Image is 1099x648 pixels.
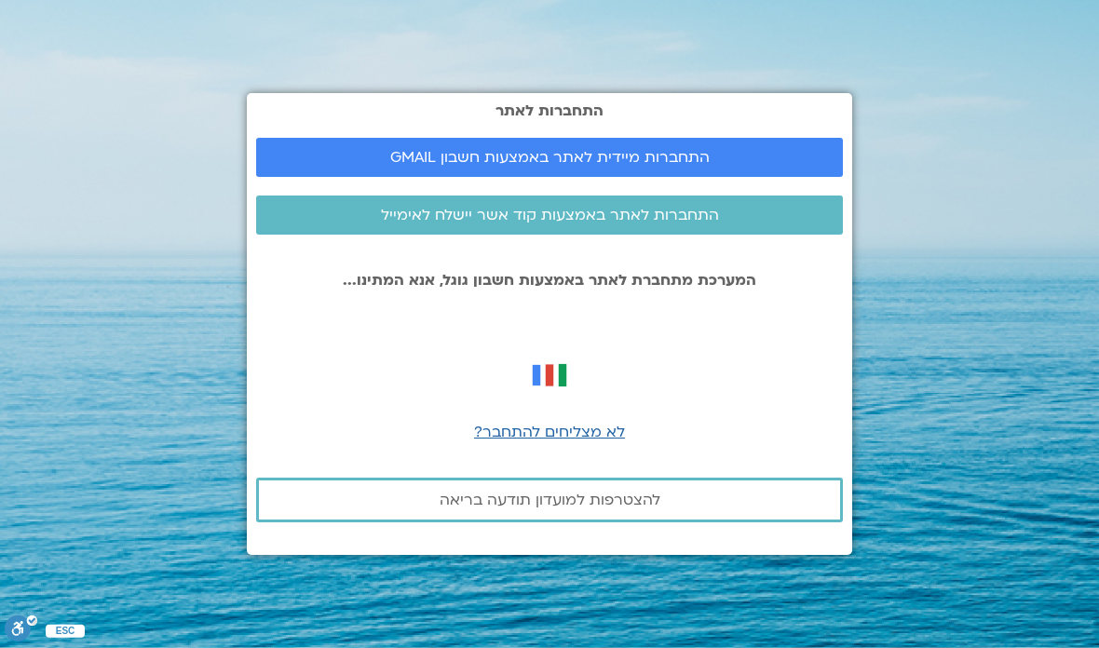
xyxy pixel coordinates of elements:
p: המערכת מתחברת לאתר באמצעות חשבון גוגל, אנא המתינו... [256,272,843,289]
a: התחברות לאתר באמצעות קוד אשר יישלח לאימייל [256,196,843,235]
span: התחברות לאתר באמצעות קוד אשר יישלח לאימייל [381,207,719,223]
span: להצטרפות למועדון תודעה בריאה [440,492,660,508]
h2: התחברות לאתר [256,102,843,119]
span: התחברות מיידית לאתר באמצעות חשבון GMAIL [390,149,710,166]
a: להצטרפות למועדון תודעה בריאה [256,478,843,522]
a: התחברות מיידית לאתר באמצעות חשבון GMAIL [256,138,843,177]
a: לא מצליחים להתחבר? [474,422,625,442]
